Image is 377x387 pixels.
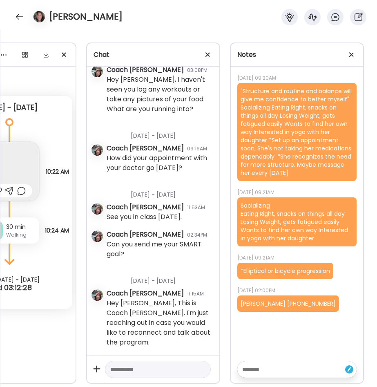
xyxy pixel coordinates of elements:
[107,267,213,289] div: [DATE] - [DATE]
[107,230,184,239] div: Coach [PERSON_NAME]
[187,145,207,152] div: 09:16AM
[107,143,184,153] div: Coach [PERSON_NAME]
[187,231,207,239] div: 02:34PM
[237,188,357,197] div: [DATE] 09:21AM
[107,75,213,114] div: Hey [PERSON_NAME], I haven't seen you log any workouts or take any pictures of your food. What ar...
[107,289,184,298] div: Coach [PERSON_NAME]
[107,153,213,173] div: How did your appointment with your doctor go [DATE]?
[45,227,69,234] span: 10:24 AM
[91,230,103,242] img: avatars%2F3oh6dRocyxbjBjEj4169e9TrPlM2
[49,10,123,23] h4: [PERSON_NAME]
[91,203,103,215] img: avatars%2F3oh6dRocyxbjBjEj4169e9TrPlM2
[237,73,357,83] div: [DATE] 09:20AM
[107,122,213,143] div: [DATE] - [DATE]
[94,50,213,60] div: Chat
[107,202,184,212] div: Coach [PERSON_NAME]
[237,50,357,60] div: Notes
[107,181,213,202] div: [DATE] - [DATE]
[237,253,357,263] div: [DATE] 09:21AM
[33,11,45,22] img: avatars%2F0PCufjLOdIX5ZM5HrKLLmKMWgiU2
[237,83,357,181] div: "Structure and routine and balance will give me confidence to better myself" Socializing Eating R...
[187,290,204,298] div: 11:15AM
[107,239,213,259] div: Can you send me your SMART goal?
[187,204,205,211] div: 11:53AM
[237,286,357,295] div: [DATE] 02:00PM
[237,197,357,246] div: Socializing Eating Right, snacks on things all day Losing Weight, gets fatigued easily Wants to f...
[91,289,103,301] img: avatars%2F3oh6dRocyxbjBjEj4169e9TrPlM2
[237,263,333,279] div: *Elliptical or bicycle progression
[46,168,69,175] span: 10:22 AM
[107,298,213,347] div: Hey [PERSON_NAME], This is Coach [PERSON_NAME]. I'm just reaching out in case you would like to r...
[107,65,184,75] div: Coach [PERSON_NAME]
[237,295,339,312] div: [PERSON_NAME] [PHONE_NUMBER]
[107,212,182,222] div: See you in class [DATE].
[6,223,36,231] div: 30 min
[187,67,207,74] div: 03:08PM
[6,231,36,239] div: Walking
[91,66,103,77] img: avatars%2F3oh6dRocyxbjBjEj4169e9TrPlM2
[91,144,103,156] img: avatars%2F3oh6dRocyxbjBjEj4169e9TrPlM2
